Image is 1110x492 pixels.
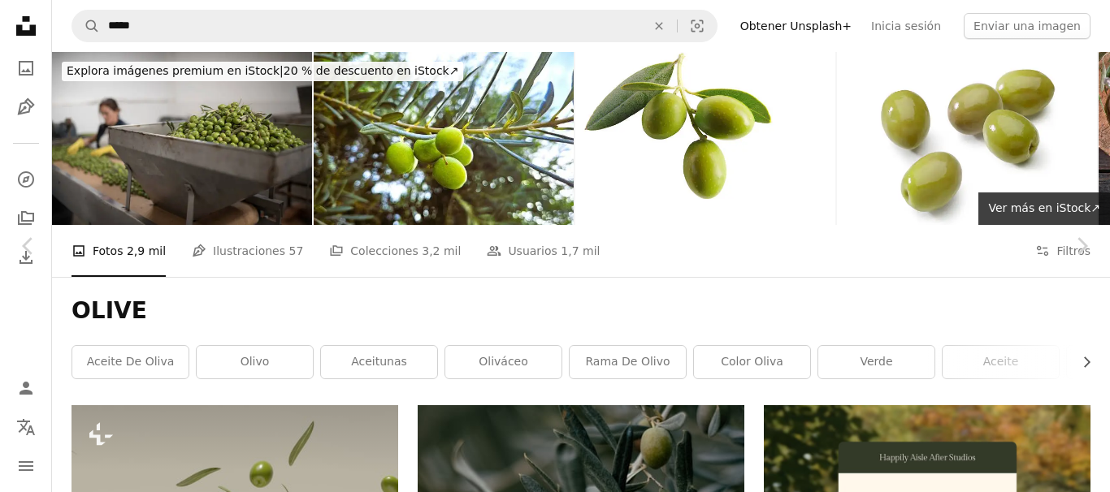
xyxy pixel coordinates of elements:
button: desplazar lista a la derecha [1072,346,1090,378]
a: Ver más en iStock↗ [978,192,1110,225]
span: 3,2 mil [422,242,461,260]
h1: OLIVE [72,296,1090,326]
a: Fotos [10,52,42,84]
a: Iniciar sesión / Registrarse [10,372,42,404]
a: rama de olivo [570,346,686,378]
span: 1,7 mil [561,242,600,260]
form: Encuentra imágenes en todo el sitio [72,10,718,42]
a: Obtener Unsplash+ [731,13,861,39]
img: Aceitunas aislado [837,52,1097,225]
a: Usuarios 1,7 mil [487,225,600,277]
button: Idioma [10,411,42,443]
a: aceite [943,346,1059,378]
span: Ver más en iStock ↗ [988,201,1100,214]
a: color oliva [694,346,810,378]
img: Mujer seleccionando aceitunas en la fábrica de procesamiento de frutas de aceitunas de alimentos [52,52,312,225]
a: Explora imágenes premium en iStock|20 % de descuento en iStock↗ [52,52,473,91]
a: Colecciones 3,2 mil [329,225,461,277]
a: olivo [197,346,313,378]
a: oliváceo [445,346,562,378]
button: Borrar [641,11,677,41]
span: 57 [288,242,303,260]
button: Enviar una imagen [964,13,1090,39]
button: Menú [10,450,42,482]
button: Buscar en Unsplash [72,11,100,41]
img: Antipasto, aceitunas aislado III [575,52,835,225]
a: aceitunas [321,346,437,378]
a: Siguiente [1053,168,1110,324]
a: verde [818,346,934,378]
a: Inicia sesión [861,13,951,39]
button: Filtros [1035,225,1090,277]
img: Green olives [314,52,574,225]
div: 20 % de descuento en iStock ↗ [62,62,463,81]
a: Ilustraciones [10,91,42,123]
button: Búsqueda visual [678,11,717,41]
a: aceite de oliva [72,346,189,378]
a: Explorar [10,163,42,196]
a: Ilustraciones 57 [192,225,303,277]
span: Explora imágenes premium en iStock | [67,64,284,77]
